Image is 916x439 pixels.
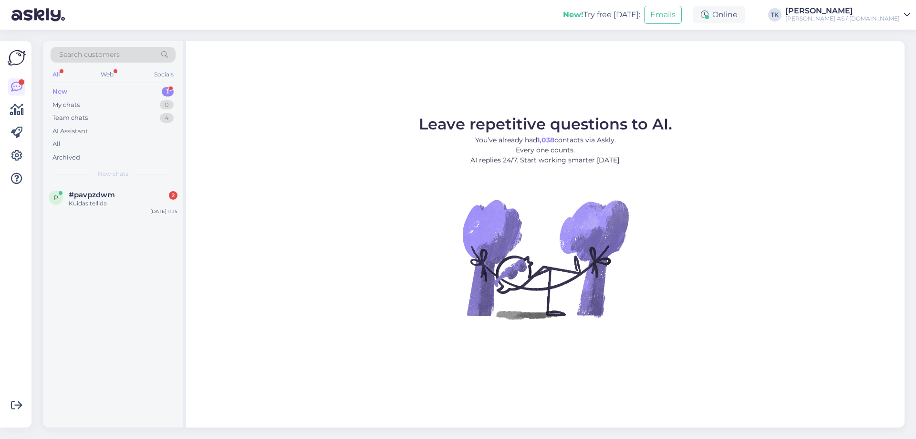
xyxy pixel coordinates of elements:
[644,6,682,24] button: Emails
[162,87,174,96] div: 1
[768,8,781,21] div: TK
[785,7,910,22] a: [PERSON_NAME][PERSON_NAME] AS / [DOMAIN_NAME]
[52,127,88,136] div: AI Assistant
[8,49,26,67] img: Askly Logo
[150,208,177,215] div: [DATE] 11:15
[169,191,177,200] div: 2
[693,6,745,23] div: Online
[419,115,672,133] span: Leave repetitive questions to AI.
[152,68,176,81] div: Socials
[785,15,900,22] div: [PERSON_NAME] AS / [DOMAIN_NAME]
[69,191,115,199] span: #pavpzdwm
[59,50,120,60] span: Search customers
[98,170,128,178] span: New chats
[537,136,554,144] b: 1,038
[785,7,900,15] div: [PERSON_NAME]
[160,100,174,110] div: 0
[563,9,640,21] div: Try free [DATE]:
[459,173,631,345] img: No Chat active
[52,100,80,110] div: My chats
[52,153,80,162] div: Archived
[563,10,583,19] b: New!
[99,68,115,81] div: Web
[52,139,61,149] div: All
[69,199,177,208] div: Kuidas tellida
[52,87,67,96] div: New
[160,113,174,123] div: 4
[51,68,62,81] div: All
[52,113,88,123] div: Team chats
[54,194,58,201] span: p
[419,135,672,165] p: You’ve already had contacts via Askly. Every one counts. AI replies 24/7. Start working smarter [...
